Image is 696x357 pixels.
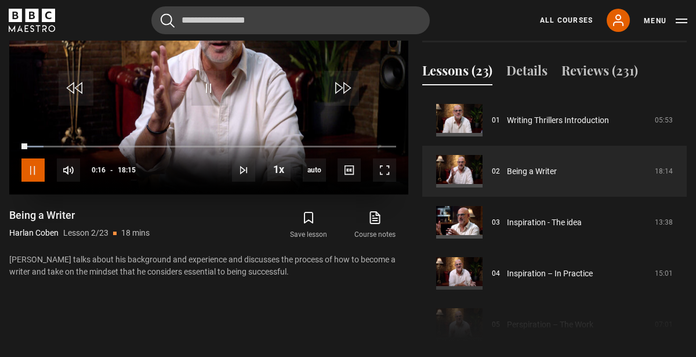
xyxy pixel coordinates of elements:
[92,160,106,181] span: 0:16
[9,208,150,222] h1: Being a Writer
[507,165,557,178] a: Being a Writer
[21,158,45,182] button: Pause
[303,158,326,182] span: auto
[9,227,59,239] p: Harlan Coben
[63,227,108,239] p: Lesson 2/23
[422,61,492,85] button: Lessons (23)
[151,6,430,34] input: Search
[9,254,408,278] p: [PERSON_NAME] talks about his background and experience and discusses the process of how to becom...
[342,208,408,242] a: Course notes
[21,146,396,148] div: Progress Bar
[507,217,582,229] a: Inspiration - The idea
[9,9,55,32] svg: BBC Maestro
[57,158,80,182] button: Mute
[644,15,687,27] button: Toggle navigation
[338,158,361,182] button: Captions
[121,227,150,239] p: 18 mins
[110,166,113,174] span: -
[540,15,593,26] a: All Courses
[161,13,175,28] button: Submit the search query
[561,61,638,85] button: Reviews (231)
[232,158,255,182] button: Next Lesson
[507,114,609,127] a: Writing Thrillers Introduction
[267,158,291,181] button: Playback Rate
[373,158,396,182] button: Fullscreen
[275,208,342,242] button: Save lesson
[303,158,326,182] div: Current quality: 720p
[507,268,593,280] a: Inspiration – In Practice
[118,160,136,181] span: 18:15
[506,61,548,85] button: Details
